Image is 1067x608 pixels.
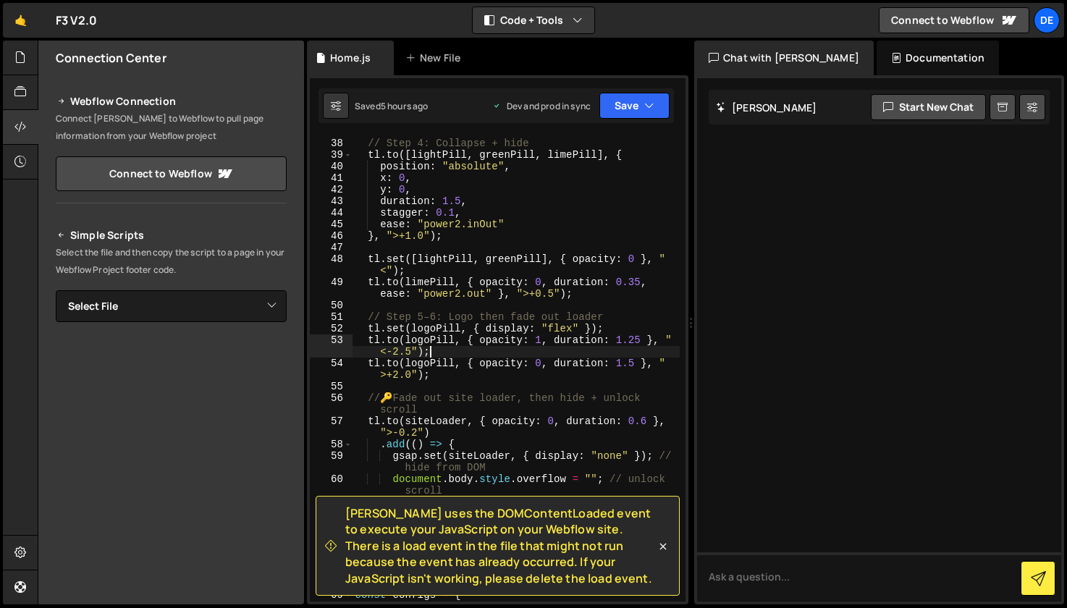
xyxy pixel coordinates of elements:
[310,381,353,392] div: 55
[3,3,38,38] a: 🤙
[381,100,429,112] div: 5 hours ago
[473,7,594,33] button: Code + Tools
[310,323,353,334] div: 52
[56,227,287,244] h2: Simple Scripts
[877,41,999,75] div: Documentation
[310,520,353,531] div: 63
[310,531,353,543] div: 64
[310,415,353,439] div: 57
[310,311,353,323] div: 51
[310,230,353,242] div: 46
[56,244,287,279] p: Select the file and then copy the script to a page in your Webflow Project footer code.
[310,508,353,520] div: 62
[310,589,353,601] div: 69
[310,543,353,554] div: 65
[310,334,353,358] div: 53
[310,358,353,381] div: 54
[879,7,1029,33] a: Connect to Webflow
[310,473,353,497] div: 60
[56,50,166,66] h2: Connection Center
[310,554,353,566] div: 66
[405,51,466,65] div: New File
[310,566,353,578] div: 67
[56,12,97,29] div: F3 V2.0
[310,184,353,195] div: 42
[355,100,429,112] div: Saved
[310,300,353,311] div: 50
[310,195,353,207] div: 43
[310,578,353,589] div: 68
[716,101,817,114] h2: [PERSON_NAME]
[871,94,986,120] button: Start new chat
[56,346,288,476] iframe: YouTube video player
[310,439,353,450] div: 58
[56,110,287,145] p: Connect [PERSON_NAME] to Webflow to pull page information from your Webflow project
[310,276,353,300] div: 49
[1034,7,1060,33] a: De
[56,156,287,191] a: Connect to Webflow
[310,497,353,508] div: 61
[310,242,353,253] div: 47
[599,93,670,119] button: Save
[345,505,656,586] span: [PERSON_NAME] uses the DOMContentLoaded event to execute your JavaScript on your Webflow site. Th...
[694,41,874,75] div: Chat with [PERSON_NAME]
[310,172,353,184] div: 41
[310,138,353,149] div: 38
[310,392,353,415] div: 56
[310,219,353,230] div: 45
[310,207,353,219] div: 44
[310,161,353,172] div: 40
[56,93,287,110] h2: Webflow Connection
[310,253,353,276] div: 48
[330,51,371,65] div: Home.js
[310,450,353,473] div: 59
[310,149,353,161] div: 39
[492,100,591,112] div: Dev and prod in sync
